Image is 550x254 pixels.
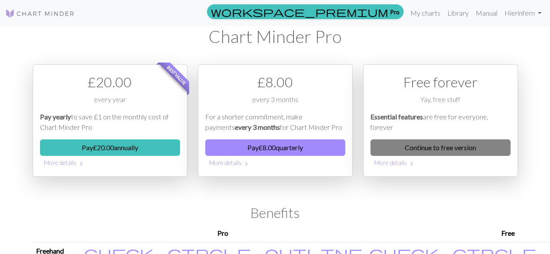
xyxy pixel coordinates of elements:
span: Best value [158,57,195,94]
button: More details [205,156,345,169]
button: More details [370,156,510,169]
div: Payment option 1 [33,64,187,177]
div: £ 8.00 [205,72,345,92]
p: to save £1 on the monthly cost of Chart Minder Pro [40,112,180,132]
span: chevron_right [243,159,250,168]
div: Payment option 2 [198,64,353,177]
th: Pro [80,224,366,242]
span: workspace_premium [211,6,388,18]
em: Pay yearly [40,112,71,121]
div: Yay, free stuff [370,94,510,112]
p: For a shorter commitment, make payments for Chart Minder Pro [205,112,345,132]
div: Free forever [370,72,510,92]
button: Pay£8.00quarterly [205,139,345,156]
a: Library [444,4,472,22]
a: Continue to free version [370,139,510,156]
img: Logo [5,8,75,19]
a: Manual [472,4,501,22]
div: £ 20.00 [40,72,180,92]
h1: Chart Minder Pro [33,26,518,47]
button: Pay£20.00annually [40,139,180,156]
a: Pro [207,4,403,19]
em: every 3 months [235,123,280,131]
em: Essential features [370,112,423,121]
span: chevron_right [408,159,415,168]
a: My charts [407,4,444,22]
span: chevron_right [78,159,85,168]
div: Free option [363,64,518,177]
h2: Benefits [33,205,518,221]
div: every 3 months [205,94,345,112]
div: every year [40,94,180,112]
p: are free for everyone, forever [370,112,510,132]
a: Hierinfern [501,4,545,22]
button: More details [40,156,180,169]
